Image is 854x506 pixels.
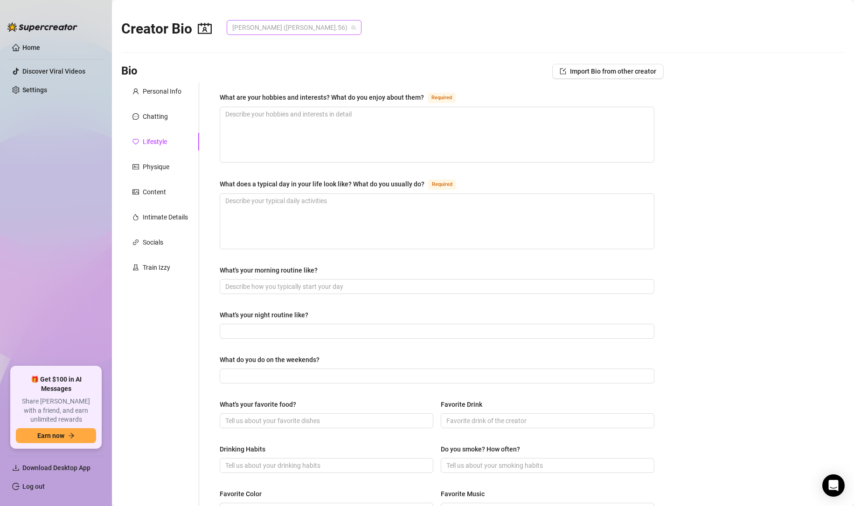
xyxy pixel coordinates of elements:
[143,111,168,122] div: Chatting
[220,355,326,365] label: What do you do on the weekends?
[132,113,139,120] span: message
[143,162,169,172] div: Physique
[132,214,139,220] span: fire
[7,22,77,32] img: logo-BBDzfeDw.svg
[22,483,45,490] a: Log out
[220,92,466,103] label: What are your hobbies and interests? What do you enjoy about them?
[37,432,64,439] span: Earn now
[143,212,188,222] div: Intimate Details
[220,489,262,499] div: Favorite Color
[220,310,308,320] div: What's your night routine like?
[428,93,456,103] span: Required
[441,399,482,410] div: Favorite Drink
[132,239,139,246] span: link
[220,107,654,162] textarea: What are your hobbies and interests? What do you enjoy about them?
[143,137,167,147] div: Lifestyle
[446,416,647,426] input: Favorite Drink
[121,64,138,79] h3: Bio
[225,371,647,381] input: What do you do on the weekends?
[441,444,520,454] div: Do you smoke? How often?
[121,20,212,38] h2: Creator Bio
[143,187,166,197] div: Content
[22,86,47,94] a: Settings
[552,64,664,79] button: Import Bio from other creator
[143,262,170,273] div: Train Izzy
[132,264,139,271] span: experiment
[143,237,163,247] div: Socials
[220,265,324,275] label: What's your morning routine like?
[132,189,139,195] span: picture
[232,21,356,34] span: Jamie (jamielee.56)
[220,92,424,103] div: What are your hobbies and interests? What do you enjoy about them?
[441,489,491,499] label: Favorite Music
[22,44,40,51] a: Home
[220,194,654,249] textarea: What does a typical day in your life look like? What do you usually do?
[446,460,647,471] input: Do you smoke? How often?
[560,68,566,75] span: import
[441,489,485,499] div: Favorite Music
[220,355,319,365] div: What do you do on the weekends?
[198,21,212,35] span: contacts
[225,460,426,471] input: Drinking Habits
[225,326,647,336] input: What's your night routine like?
[220,265,318,275] div: What's your morning routine like?
[428,179,456,190] span: Required
[132,88,139,95] span: user
[132,138,139,145] span: heart
[351,25,356,30] span: team
[570,68,656,75] span: Import Bio from other creator
[220,399,303,410] label: What's your favorite food?
[441,444,527,454] label: Do you smoke? How often?
[220,489,268,499] label: Favorite Color
[220,399,296,410] div: What's your favorite food?
[441,399,489,410] label: Favorite Drink
[220,444,272,454] label: Drinking Habits
[12,464,20,472] span: download
[220,444,265,454] div: Drinking Habits
[220,310,315,320] label: What's your night routine like?
[225,416,426,426] input: What's your favorite food?
[68,432,75,439] span: arrow-right
[143,86,181,96] div: Personal Info
[22,464,90,472] span: Download Desktop App
[16,397,96,424] span: Share [PERSON_NAME] with a friend, and earn unlimited rewards
[132,164,139,170] span: idcard
[16,428,96,443] button: Earn nowarrow-right
[220,178,466,190] label: What does a typical day in your life look like? What do you usually do?
[16,375,96,393] span: 🎁 Get $100 in AI Messages
[220,179,424,189] div: What does a typical day in your life look like? What do you usually do?
[822,474,845,497] div: Open Intercom Messenger
[22,68,85,75] a: Discover Viral Videos
[225,281,647,292] input: What's your morning routine like?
